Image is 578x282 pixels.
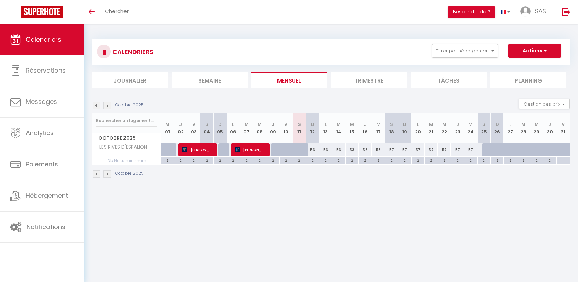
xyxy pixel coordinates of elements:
[432,44,498,58] button: Filtrer par hébergement
[438,113,451,143] th: 22
[251,72,327,88] li: Mensuel
[214,157,226,163] div: 2
[298,121,301,128] abbr: S
[562,8,570,16] img: logout
[26,97,57,106] span: Messages
[214,113,227,143] th: 05
[26,223,65,231] span: Notifications
[521,121,525,128] abbr: M
[469,121,472,128] abbr: V
[311,121,314,128] abbr: D
[253,113,266,143] th: 08
[504,113,517,143] th: 27
[359,113,372,143] th: 16
[266,157,279,163] div: 2
[258,121,262,128] abbr: M
[491,157,503,163] div: 2
[411,72,487,88] li: Tâches
[377,121,380,128] abbr: V
[92,133,161,143] span: Octobre 2025
[411,143,424,156] div: 57
[306,157,319,163] div: 2
[325,121,327,128] abbr: L
[543,157,556,163] div: 2
[172,72,248,88] li: Semaine
[398,113,411,143] th: 19
[548,121,551,128] abbr: J
[115,102,144,108] p: Octobre 2025
[448,6,495,18] button: Besoin d'aide ?
[293,157,306,163] div: 2
[556,113,570,143] th: 31
[517,113,530,143] th: 28
[517,157,530,163] div: 2
[182,143,213,156] span: [PERSON_NAME]
[438,143,451,156] div: 57
[464,113,477,143] th: 24
[92,72,168,88] li: Journalier
[332,113,345,143] th: 14
[179,121,182,128] abbr: J
[306,113,319,143] th: 12
[21,6,63,18] img: Super Booking
[200,113,214,143] th: 04
[266,113,279,143] th: 09
[96,115,157,127] input: Rechercher un logement...
[227,157,240,163] div: 2
[535,121,539,128] abbr: M
[346,113,359,143] th: 15
[174,113,187,143] th: 02
[26,129,54,137] span: Analytics
[477,113,490,143] th: 25
[451,157,464,163] div: 2
[227,113,240,143] th: 06
[293,113,306,143] th: 11
[364,121,367,128] abbr: J
[520,6,531,17] img: ...
[442,121,446,128] abbr: M
[284,121,287,128] abbr: V
[429,121,433,128] abbr: M
[26,35,61,44] span: Calendriers
[508,44,561,58] button: Actions
[205,121,208,128] abbr: S
[346,157,358,163] div: 2
[359,157,371,163] div: 2
[161,113,174,143] th: 01
[390,121,393,128] abbr: S
[115,170,144,177] p: Octobre 2025
[332,143,345,156] div: 53
[235,143,266,156] span: [PERSON_NAME]
[398,157,411,163] div: 2
[504,157,516,163] div: 2
[425,157,437,163] div: 2
[319,143,332,156] div: 53
[105,8,129,15] span: Chercher
[478,157,490,163] div: 2
[490,72,566,88] li: Planning
[425,143,438,156] div: 57
[372,113,385,143] th: 17
[451,143,464,156] div: 57
[464,143,477,156] div: 57
[240,113,253,143] th: 07
[359,143,372,156] div: 53
[438,157,451,163] div: 2
[535,7,546,15] span: SAS
[346,143,359,156] div: 53
[490,113,503,143] th: 26
[372,157,385,163] div: 2
[331,72,407,88] li: Trimestre
[319,113,332,143] th: 13
[161,157,174,163] div: 2
[543,113,556,143] th: 30
[200,157,213,163] div: 2
[280,113,293,143] th: 10
[218,121,222,128] abbr: D
[26,66,66,75] span: Réservations
[411,113,424,143] th: 20
[93,143,149,151] span: LES RIVES D'ESPALION
[26,160,58,169] span: Paiements
[306,143,319,156] div: 53
[232,121,234,128] abbr: L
